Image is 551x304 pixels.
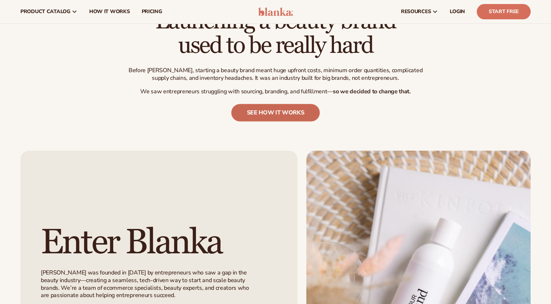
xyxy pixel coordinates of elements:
h2: Enter Blanka [41,225,262,260]
h2: Launching a beauty brand used to be really hard [125,9,427,58]
span: LOGIN [450,9,465,15]
a: Start Free [477,4,531,19]
p: [PERSON_NAME] was founded in [DATE] by entrepreneurs who saw a gap in the beauty industry—creatin... [41,269,258,299]
p: We saw entrepreneurs struggling with sourcing, branding, and fulfillment— [125,88,427,96]
strong: so we decided to change that. [333,87,411,96]
p: Before [PERSON_NAME], starting a beauty brand meant huge upfront costs, minimum order quantities,... [125,67,427,82]
a: see how it works [231,104,320,121]
span: resources [401,9,431,15]
span: pricing [141,9,162,15]
img: logo [258,7,293,16]
span: How It Works [89,9,130,15]
span: product catalog [20,9,70,15]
